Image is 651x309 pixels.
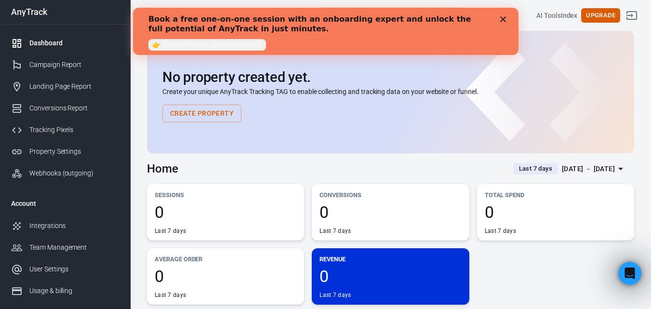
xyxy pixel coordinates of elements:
a: Property Settings [3,141,127,162]
div: Team Management [29,242,119,253]
div: Tracking Pixels [29,125,119,135]
div: Integrations [29,221,119,231]
span: 0 [485,204,626,220]
div: Webhooks (outgoing) [29,168,119,178]
h3: Home [147,162,178,175]
p: Create your unique AnyTrack Tracking TAG to enable collecting and tracking data on your website o... [162,87,619,97]
div: Property Settings [29,147,119,157]
a: Usage & billing [3,280,127,302]
button: Find anything...⌘ + K [319,7,463,24]
button: Last 7 days[DATE] － [DATE] [505,161,634,177]
div: User Settings [29,264,119,274]
button: Upgrade [581,8,620,23]
a: Tracking Pixels [3,119,127,141]
span: 0 [319,268,461,284]
a: Landing Page Report [3,76,127,97]
div: Campaign Report [29,60,119,70]
a: Conversions Report [3,97,127,119]
div: AnyTrack [3,8,127,16]
div: Dashboard [29,38,119,48]
a: Team Management [3,237,127,258]
iframe: Intercom live chat [618,262,641,285]
button: Create Property [162,105,241,122]
h2: No property created yet. [162,69,619,85]
a: Webhooks (outgoing) [3,162,127,184]
div: Last 7 days [319,291,351,299]
div: Usage & billing [29,286,119,296]
p: Revenue [319,254,461,264]
div: [DATE] － [DATE] [562,163,615,175]
iframe: Intercom live chat banner [133,8,518,55]
a: Dashboard [3,32,127,54]
a: Integrations [3,215,127,237]
p: Total Spend [485,190,626,200]
a: Create new property [142,7,159,24]
li: Account [3,192,127,215]
span: 0 [155,268,296,284]
span: 0 [319,204,461,220]
p: Average Order [155,254,296,264]
span: 0 [155,204,296,220]
span: Last 7 days [515,164,556,174]
a: Sign out [620,4,643,27]
a: User Settings [3,258,127,280]
div: Account id: fiKmgqRe [536,11,577,21]
div: Landing Page Report [29,81,119,92]
div: Conversions Report [29,103,119,113]
div: Close [367,9,377,14]
p: Sessions [155,190,296,200]
p: Conversions [319,190,461,200]
a: Campaign Report [3,54,127,76]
